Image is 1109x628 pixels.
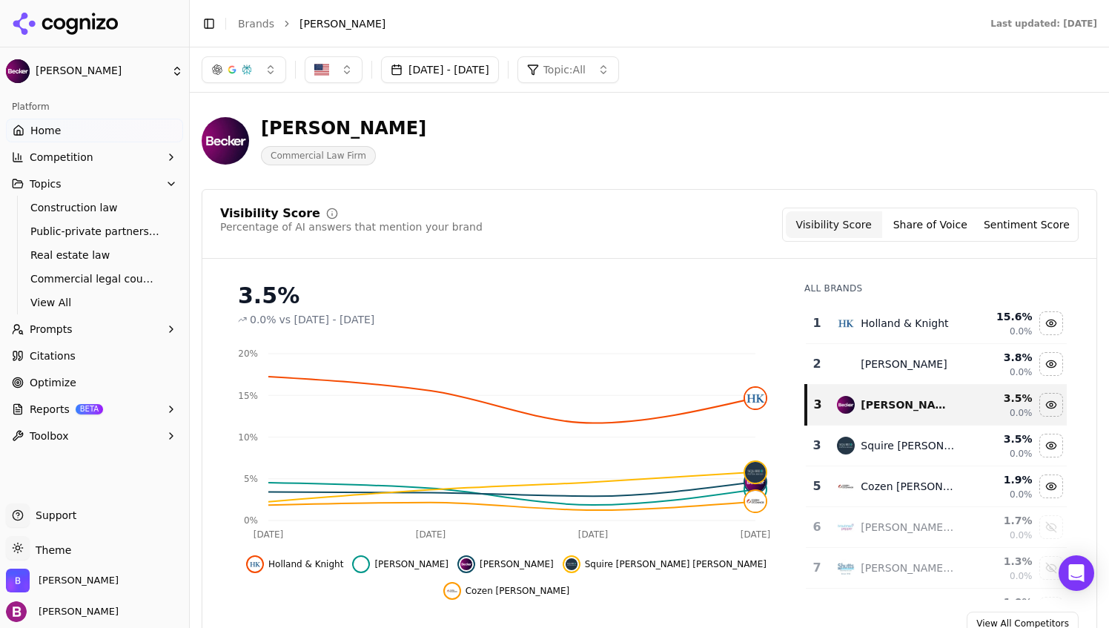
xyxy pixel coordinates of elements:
span: [PERSON_NAME] [480,558,554,570]
button: Hide squire patton boggs data [1039,434,1063,457]
div: [PERSON_NAME] [861,357,947,371]
button: Topics [6,172,183,196]
button: Hide duane morris data [1039,352,1063,376]
button: Competition [6,145,183,169]
img: cozen o'connor [745,491,766,512]
tspan: [DATE] [741,529,771,540]
div: 1.7 % [966,513,1032,528]
span: 0.0% [1010,529,1033,541]
div: 3.5 % [966,432,1032,446]
nav: breadcrumb [238,16,961,31]
div: 7 [812,559,822,577]
div: [PERSON_NAME] [PERSON_NAME] [861,561,954,575]
img: becker [460,558,472,570]
img: Becker [6,59,30,83]
div: [PERSON_NAME] Pepper [861,520,954,535]
button: Show troutman pepper data [1039,515,1063,539]
span: Topic: All [543,62,586,77]
div: Cozen [PERSON_NAME] [861,479,954,494]
tspan: [DATE] [416,529,446,540]
div: [PERSON_NAME] [861,397,954,412]
img: holland & knight [745,388,766,409]
span: BETA [76,404,103,414]
span: Becker [39,574,119,587]
tspan: 5% [244,474,258,484]
div: 6 [812,518,822,536]
span: 0.0% [1010,570,1033,582]
button: Visibility Score [786,211,882,238]
span: 0.0% [250,312,277,327]
a: Optimize [6,371,183,394]
a: Commercial legal counsel [24,268,165,289]
div: Visibility Score [220,208,320,219]
div: 2 [812,355,822,373]
div: 3 [813,396,822,414]
span: Home [30,123,61,138]
tr: 5cozen o'connorCozen [PERSON_NAME]1.9%0.0%Hide cozen o'connor data [806,466,1067,507]
span: Cozen [PERSON_NAME] [466,585,570,597]
span: 0.0% [1010,407,1033,419]
span: Optimize [30,375,76,390]
a: Citations [6,344,183,368]
span: 0.0% [1010,325,1033,337]
tr: 6troutman pepper[PERSON_NAME] Pepper1.7%0.0%Show troutman pepper data [806,507,1067,548]
span: Commercial legal counsel [30,271,159,286]
img: Becker [6,569,30,592]
span: [PERSON_NAME] [36,65,165,78]
span: Toolbox [30,429,69,443]
button: Hide becker data [457,555,554,573]
a: Public-private partnerships [24,221,165,242]
img: cozen o'connor [446,585,458,597]
img: squire patton boggs [566,558,577,570]
a: View All [24,292,165,313]
tspan: 0% [244,515,258,526]
button: Hide duane morris data [352,555,448,573]
span: Theme [30,544,71,556]
tr: 2duane morris[PERSON_NAME]3.8%0.0%Hide duane morris data [806,344,1067,385]
span: 0.0% [1010,448,1033,460]
img: becker [837,396,855,414]
span: Reports [30,402,70,417]
img: squire patton boggs [745,462,766,483]
div: 3 [812,437,822,455]
div: 1.3 % [966,554,1032,569]
span: Public-private partnerships [30,224,159,239]
button: Prompts [6,317,183,341]
img: squire patton boggs [837,437,855,455]
span: Squire [PERSON_NAME] [PERSON_NAME] [585,558,767,570]
button: Open user button [6,601,119,622]
span: [PERSON_NAME] [374,558,448,570]
tspan: 20% [238,348,258,359]
img: shutts bowen [837,559,855,577]
span: Prompts [30,322,73,337]
div: [PERSON_NAME] [261,116,426,140]
button: Hide cozen o'connor data [1039,475,1063,498]
span: 0.0% [1010,489,1033,500]
span: Real estate law [30,248,159,262]
div: 15.6 % [966,309,1032,324]
span: Support [30,508,76,523]
a: Construction law [24,197,165,218]
img: holland & knight [837,314,855,332]
button: Open organization switcher [6,569,119,592]
img: holland & knight [249,558,261,570]
a: Brands [238,18,274,30]
tr: 1holland & knightHolland & Knight15.6%0.0%Hide holland & knight data [806,303,1067,344]
img: cozen o'connor [837,477,855,495]
tr: 7shutts bowen[PERSON_NAME] [PERSON_NAME]1.3%0.0%Show shutts bowen data [806,548,1067,589]
tspan: [DATE] [254,529,284,540]
span: Citations [30,348,76,363]
button: Hide squire patton boggs data [563,555,767,573]
div: 3.8 % [966,350,1032,365]
div: 3.5 % [966,391,1032,406]
img: United States [314,62,329,77]
button: Share of Voice [882,211,979,238]
span: Commercial Law Firm [261,146,376,165]
button: Hide becker data [1039,393,1063,417]
button: Show shutts bowen data [1039,556,1063,580]
div: 1 [812,314,822,332]
button: Hide cozen o'connor data [443,582,570,600]
div: Holland & Knight [861,316,948,331]
tr: 3becker[PERSON_NAME]3.5%0.0%Hide becker data [806,385,1067,426]
span: View All [30,295,159,310]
